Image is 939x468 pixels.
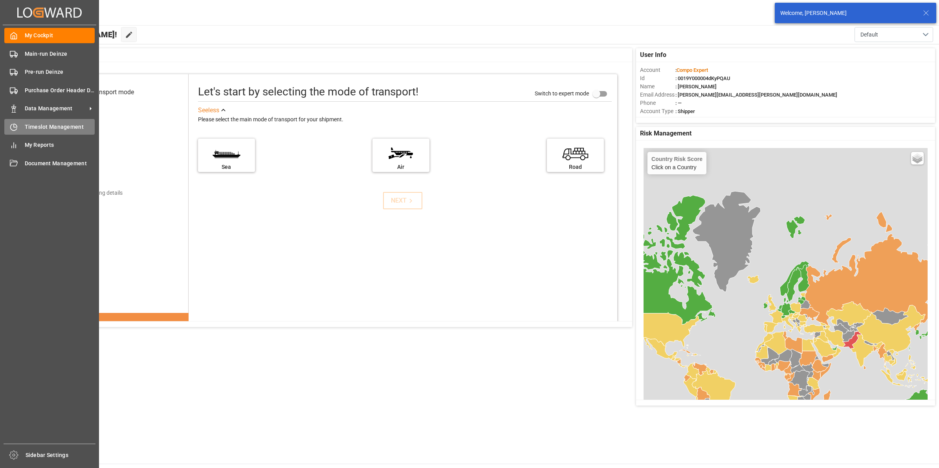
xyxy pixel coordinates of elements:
[4,28,95,43] a: My Cockpit
[640,82,675,91] span: Name
[198,115,612,124] div: Please select the main mode of transport for your shipment.
[4,119,95,134] a: Timeslot Management
[640,50,666,60] span: User Info
[198,84,418,100] div: Let's start by selecting the mode of transport!
[25,123,95,131] span: Timeslot Management
[73,88,134,97] div: Select transport mode
[25,159,95,168] span: Document Management
[551,163,600,171] div: Road
[860,31,878,39] span: Default
[25,31,95,40] span: My Cockpit
[640,91,675,99] span: Email Address
[640,107,675,115] span: Account Type
[25,104,87,113] span: Data Management
[675,100,682,106] span: : —
[4,82,95,98] a: Purchase Order Header Deinze
[640,99,675,107] span: Phone
[383,192,422,209] button: NEXT
[198,106,219,115] div: See less
[26,451,96,459] span: Sidebar Settings
[640,66,675,74] span: Account
[675,75,730,81] span: : 0019Y000004dKyPQAU
[640,129,691,138] span: Risk Management
[202,163,251,171] div: Sea
[855,27,933,42] button: open menu
[25,141,95,149] span: My Reports
[4,46,95,61] a: Main-run Deinze
[651,156,702,170] div: Click on a Country
[391,196,415,205] div: NEXT
[911,152,924,165] a: Layers
[25,68,95,76] span: Pre-run Deinze
[675,108,695,114] span: : Shipper
[535,90,589,97] span: Switch to expert mode
[780,9,915,17] div: Welcome, [PERSON_NAME]
[4,64,95,80] a: Pre-run Deinze
[675,67,708,73] span: :
[640,74,675,82] span: Id
[675,92,837,98] span: : [PERSON_NAME][EMAIL_ADDRESS][PERSON_NAME][DOMAIN_NAME]
[651,156,702,162] h4: Country Risk Score
[25,50,95,58] span: Main-run Deinze
[376,163,425,171] div: Air
[675,84,717,90] span: : [PERSON_NAME]
[677,67,708,73] span: Compo Expert
[25,86,95,95] span: Purchase Order Header Deinze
